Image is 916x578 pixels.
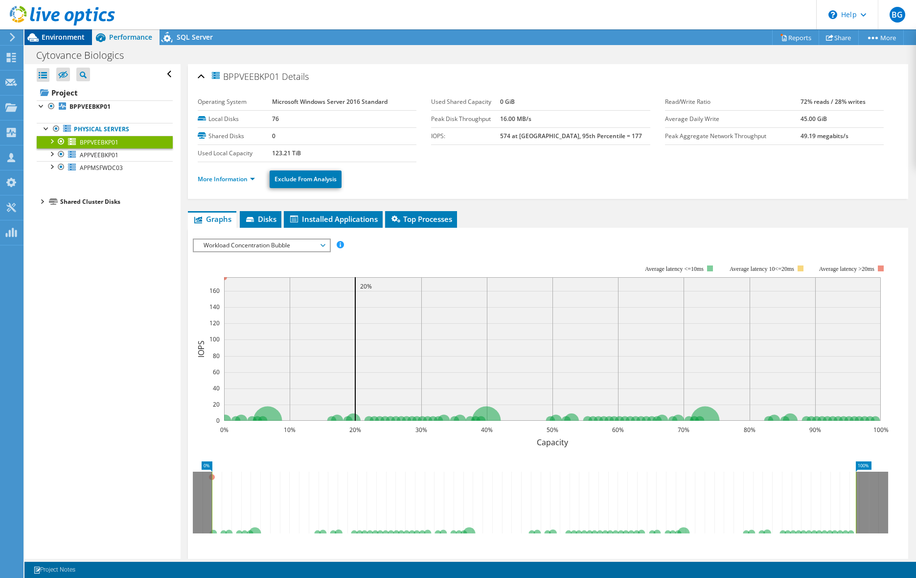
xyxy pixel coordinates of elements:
[500,97,515,106] b: 0 GiB
[431,97,500,107] label: Used Shared Capacity
[37,100,173,113] a: BPPVEEBKP01
[272,132,275,140] b: 0
[349,426,361,434] text: 20%
[209,319,220,327] text: 120
[199,240,324,251] span: Workload Concentration Bubble
[210,71,279,82] span: BPPVEEBKP01
[282,71,309,82] span: Details
[730,265,794,272] tspan: Average latency 10<=20ms
[665,114,801,124] label: Average Daily Write
[177,32,213,42] span: SQL Server
[289,214,378,224] span: Installed Applications
[209,303,220,311] text: 140
[481,426,493,434] text: 40%
[390,214,452,224] span: Top Processes
[80,138,118,146] span: BPPVEEBKP01
[193,214,231,224] span: Graphs
[612,426,624,434] text: 60%
[213,400,220,409] text: 20
[801,97,866,106] b: 72% reads / 28% writes
[828,10,837,19] svg: \n
[198,131,272,141] label: Shared Disks
[431,131,500,141] label: IOPS:
[26,564,82,576] a: Project Notes
[270,170,342,188] a: Exclude From Analysis
[678,426,689,434] text: 70%
[547,426,558,434] text: 50%
[216,416,220,425] text: 0
[500,115,531,123] b: 16.00 MB/s
[213,368,220,376] text: 60
[245,214,276,224] span: Disks
[537,437,569,448] text: Capacity
[198,175,255,183] a: More Information
[645,265,704,272] tspan: Average latency <=10ms
[209,287,220,295] text: 160
[42,32,85,42] span: Environment
[32,50,139,61] h1: Cytovance Biologics
[198,97,272,107] label: Operating System
[284,426,296,434] text: 10%
[37,161,173,174] a: APPMSFWDC03
[809,426,821,434] text: 90%
[272,115,279,123] b: 76
[272,149,301,157] b: 123.21 TiB
[60,196,173,208] div: Shared Cluster Disks
[772,30,819,45] a: Reports
[80,151,118,159] span: APPVEEBKP01
[500,132,642,140] b: 574 at [GEOGRAPHIC_DATA], 95th Percentile = 177
[415,426,427,434] text: 30%
[198,114,272,124] label: Local Disks
[37,148,173,161] a: APPVEEBKP01
[819,265,874,272] text: Average latency >20ms
[37,85,173,100] a: Project
[431,114,500,124] label: Peak Disk Throughput
[744,426,756,434] text: 80%
[37,136,173,148] a: BPPVEEBKP01
[198,148,272,158] label: Used Local Capacity
[209,335,220,343] text: 100
[213,352,220,360] text: 80
[213,384,220,392] text: 40
[890,7,905,23] span: BG
[196,340,206,358] text: IOPS
[220,426,228,434] text: 0%
[109,32,152,42] span: Performance
[665,131,801,141] label: Peak Aggregate Network Throughput
[801,132,848,140] b: 49.19 megabits/s
[69,102,111,111] b: BPPVEEBKP01
[665,97,801,107] label: Read/Write Ratio
[819,30,859,45] a: Share
[801,115,827,123] b: 45.00 GiB
[873,426,888,434] text: 100%
[858,30,904,45] a: More
[37,123,173,136] a: Physical Servers
[80,164,123,172] span: APPMSFWDC03
[272,97,388,106] b: Microsoft Windows Server 2016 Standard
[360,282,372,290] text: 20%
